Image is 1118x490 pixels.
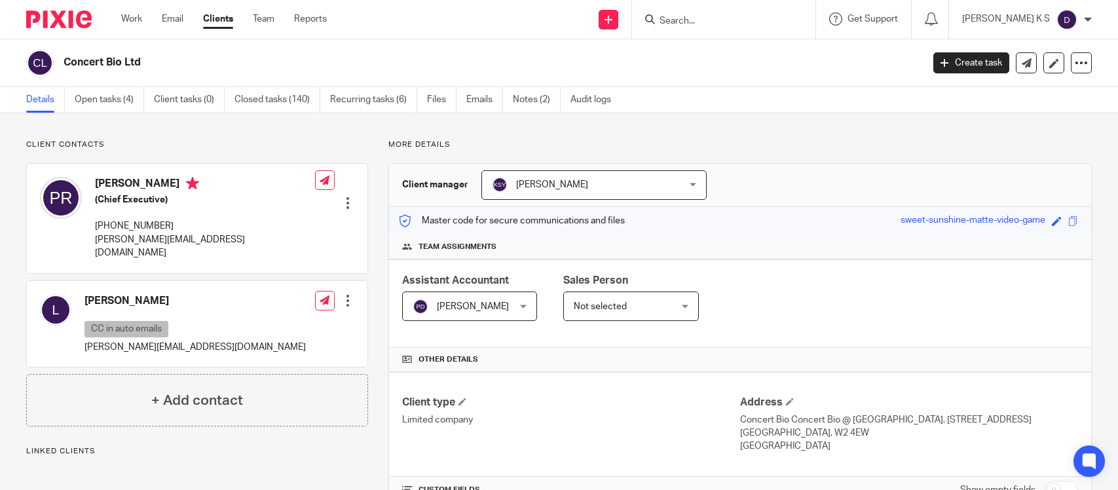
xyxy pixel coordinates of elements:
[419,354,478,365] span: Other details
[402,275,509,286] span: Assistant Accountant
[330,87,417,113] a: Recurring tasks (6)
[84,341,306,354] p: [PERSON_NAME][EMAIL_ADDRESS][DOMAIN_NAME]
[437,302,509,311] span: [PERSON_NAME]
[388,140,1092,150] p: More details
[563,275,628,286] span: Sales Person
[234,87,320,113] a: Closed tasks (140)
[513,87,561,113] a: Notes (2)
[294,12,327,26] a: Reports
[64,56,743,69] h2: Concert Bio Ltd
[740,426,1078,440] p: [GEOGRAPHIC_DATA], W2 4EW
[151,390,243,411] h4: + Add contact
[26,49,54,77] img: svg%3E
[95,177,315,193] h4: [PERSON_NAME]
[203,12,233,26] a: Clients
[399,214,625,227] p: Master code for secure communications and files
[162,12,183,26] a: Email
[95,219,315,233] p: [PHONE_NUMBER]
[427,87,457,113] a: Files
[570,87,621,113] a: Audit logs
[84,294,306,308] h4: [PERSON_NAME]
[901,214,1045,229] div: sweet-sunshine-matte-video-game
[740,440,1078,453] p: [GEOGRAPHIC_DATA]
[574,302,627,311] span: Not selected
[962,12,1050,26] p: [PERSON_NAME] K S
[413,299,428,314] img: svg%3E
[253,12,274,26] a: Team
[516,180,588,189] span: [PERSON_NAME]
[26,10,92,28] img: Pixie
[848,14,898,24] span: Get Support
[1056,9,1077,30] img: svg%3E
[84,321,168,337] p: CC in auto emails
[658,16,776,28] input: Search
[740,396,1078,409] h4: Address
[121,12,142,26] a: Work
[402,413,740,426] p: Limited company
[402,396,740,409] h4: Client type
[186,177,199,190] i: Primary
[492,177,508,193] img: svg%3E
[95,233,315,260] p: [PERSON_NAME][EMAIL_ADDRESS][DOMAIN_NAME]
[26,87,65,113] a: Details
[26,140,368,150] p: Client contacts
[75,87,144,113] a: Open tasks (4)
[40,294,71,326] img: svg%3E
[933,52,1009,73] a: Create task
[95,193,315,206] h5: (Chief Executive)
[466,87,503,113] a: Emails
[40,177,82,219] img: svg%3E
[419,242,496,252] span: Team assignments
[740,413,1078,426] p: Concert Bio Concert Bio @ [GEOGRAPHIC_DATA], [STREET_ADDRESS]
[402,178,468,191] h3: Client manager
[26,446,368,457] p: Linked clients
[154,87,225,113] a: Client tasks (0)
